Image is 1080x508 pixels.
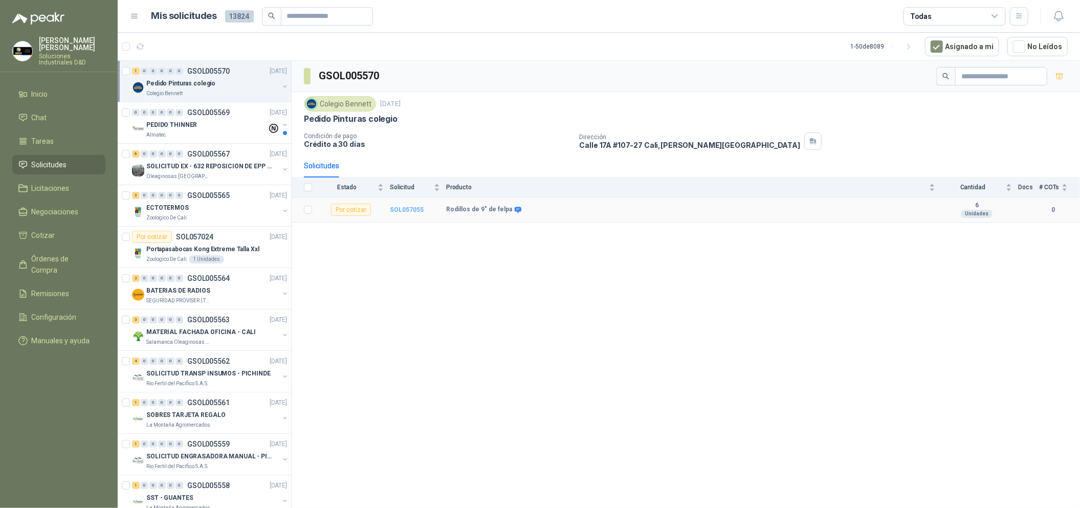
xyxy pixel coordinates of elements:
span: Cotizar [32,230,55,241]
p: GSOL005570 [187,68,230,75]
p: Crédito a 30 días [304,140,571,148]
a: 6 0 0 0 0 0 GSOL005567[DATE] Company LogoSOLICITUD EX - 632 REPOSICION DE EPP #2Oleaginosas [GEOG... [132,148,289,181]
div: 0 [175,358,183,365]
div: 0 [167,275,174,282]
p: Condición de pago [304,132,571,140]
th: Docs [1018,178,1039,197]
a: 1 0 0 0 0 0 GSOL005570[DATE] Company LogoPedido Pinturas colegioColegio Bennett [132,65,289,98]
div: 0 [175,482,183,489]
div: 0 [141,109,148,116]
a: 2 0 0 0 0 0 GSOL005564[DATE] Company LogoBATERIAS DE RADIOSSEGURIDAD PROVISER LTDA [132,272,289,305]
div: 0 [167,399,174,406]
div: 0 [141,68,148,75]
p: GSOL005562 [187,358,230,365]
img: Company Logo [13,41,32,61]
a: 4 0 0 0 0 0 GSOL005562[DATE] Company LogoSOLICITUD TRANSP INSUMOS - PICHINDERio Fertil del Pacífi... [132,355,289,388]
div: 0 [158,68,166,75]
span: Solicitud [390,184,432,191]
p: [DATE] [270,439,287,449]
b: 6 [941,202,1012,210]
div: 1 [132,482,140,489]
span: Órdenes de Compra [32,253,96,276]
div: 0 [175,150,183,158]
p: MATERIAL FACHADA OFICINA - CALI [146,327,256,337]
p: [DATE] [270,274,287,283]
p: [DATE] [380,99,401,109]
div: 0 [141,358,148,365]
div: 0 [175,68,183,75]
p: Calle 17A #107-27 Cali , [PERSON_NAME][GEOGRAPHIC_DATA] [580,141,801,149]
a: 1 0 0 0 0 0 GSOL005561[DATE] Company LogoSOBRES TARJETA REGALOLa Montaña Agromercados [132,396,289,429]
a: Por cotizarSOL057024[DATE] Company LogoPortapasabocas Kong Extreme Talla XxlZoologico De Cali1 Un... [118,227,291,268]
div: Unidades [961,210,993,218]
div: 0 [141,440,148,448]
p: GSOL005569 [187,109,230,116]
div: 0 [167,68,174,75]
a: 0 0 0 0 0 0 GSOL005569[DATE] Company LogoPEDIDO THINNERAlmatec [132,106,289,139]
img: Company Logo [132,371,144,384]
p: SST - GUANTES [146,493,193,503]
div: 0 [141,399,148,406]
a: 1 0 0 0 0 0 GSOL005559[DATE] Company LogoSOLICITUD ENGRASADORA MANUAL - PICHINDERio Fertil del Pa... [132,438,289,471]
div: 0 [158,316,166,323]
div: 0 [149,358,157,365]
span: Remisiones [32,288,70,299]
a: Inicio [12,84,105,104]
div: 0 [158,109,166,116]
p: Colegio Bennett [146,90,183,98]
div: 0 [149,109,157,116]
p: Portapasabocas Kong Extreme Talla Xxl [146,245,259,254]
p: SEGURIDAD PROVISER LTDA [146,297,211,305]
p: Zoologico De Cali [146,255,187,263]
div: 0 [132,109,140,116]
div: 0 [149,316,157,323]
a: Licitaciones [12,179,105,198]
p: GSOL005559 [187,440,230,448]
div: 0 [149,482,157,489]
p: [DATE] [270,149,287,159]
p: ECTOTERMOS [146,203,189,213]
p: GSOL005558 [187,482,230,489]
img: Company Logo [132,289,144,301]
a: Solicitudes [12,155,105,174]
div: 0 [141,316,148,323]
a: 3 0 0 0 0 0 GSOL005563[DATE] Company LogoMATERIAL FACHADA OFICINA - CALISalamanca Oleaginosas SAS [132,314,289,346]
a: SOL057055 [390,206,424,213]
p: SOLICITUD TRANSP INSUMOS - PICHINDE [146,369,271,379]
p: Pedido Pinturas colegio [304,114,398,124]
div: 0 [141,192,148,199]
div: 3 [132,192,140,199]
div: 0 [167,150,174,158]
p: Rio Fertil del Pacífico S.A.S. [146,380,209,388]
div: 0 [167,482,174,489]
p: GSOL005567 [187,150,230,158]
div: 0 [149,192,157,199]
img: Company Logo [132,247,144,259]
p: Rio Fertil del Pacífico S.A.S. [146,462,209,471]
p: SOBRES TARJETA REGALO [146,410,225,420]
div: 1 - 50 de 8089 [850,38,917,55]
div: 0 [167,192,174,199]
div: 1 [132,440,140,448]
div: Colegio Bennett [304,96,376,112]
b: Rodillos de 9" de felpa [446,206,512,214]
img: Company Logo [306,98,317,109]
a: 3 0 0 0 0 0 GSOL005565[DATE] Company LogoECTOTERMOSZoologico De Cali [132,189,289,222]
span: Licitaciones [32,183,70,194]
span: 13824 [225,10,254,23]
a: Chat [12,108,105,127]
div: 0 [175,440,183,448]
p: [DATE] [270,398,287,408]
span: search [268,12,275,19]
a: Configuración [12,307,105,327]
div: 4 [132,358,140,365]
div: 0 [141,275,148,282]
span: Negociaciones [32,206,79,217]
p: GSOL005561 [187,399,230,406]
div: 0 [175,316,183,323]
img: Logo peakr [12,12,64,25]
img: Company Logo [132,454,144,467]
p: La Montaña Agromercados [146,421,210,429]
div: 0 [149,275,157,282]
th: Producto [446,178,941,197]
